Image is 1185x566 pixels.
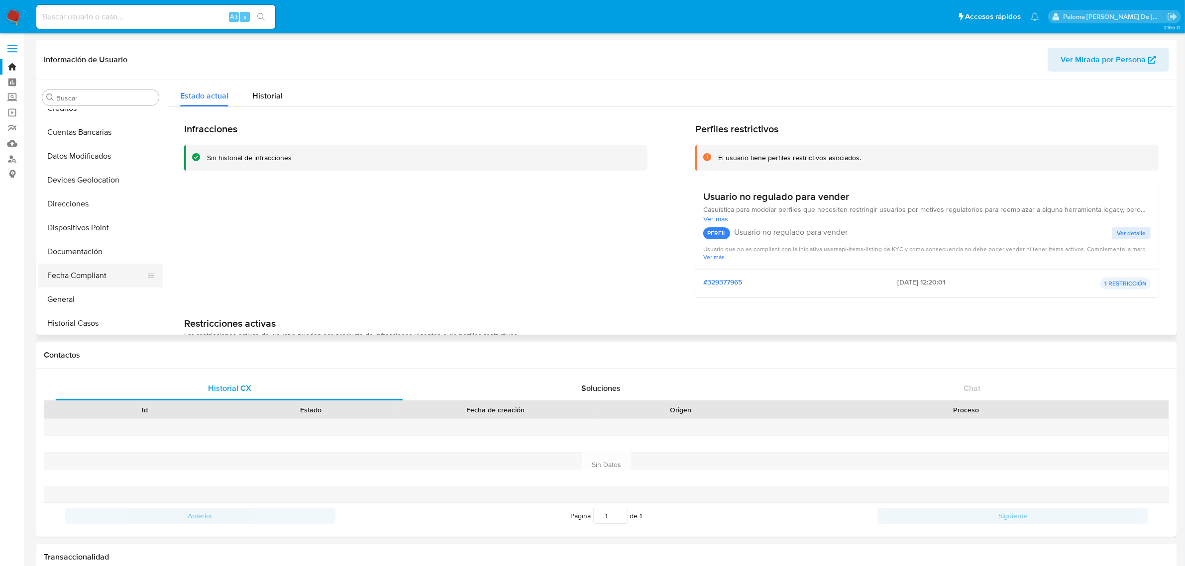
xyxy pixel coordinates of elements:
[1064,12,1164,21] p: paloma.falcondesoto@mercadolibre.cl
[243,12,246,21] span: s
[1061,48,1146,72] span: Ver Mirada por Persona
[38,311,163,335] button: Historial Casos
[44,55,127,65] h1: Información de Usuario
[38,120,163,144] button: Cuentas Bancarias
[38,287,163,311] button: General
[581,382,621,394] span: Soluciones
[640,511,643,521] span: 1
[877,508,1148,524] button: Siguiente
[1167,11,1178,22] a: Salir
[401,405,591,415] div: Fecha de creación
[38,264,155,287] button: Fecha Compliant
[1031,12,1039,21] a: Notificaciones
[234,405,386,415] div: Estado
[1048,48,1169,72] button: Ver Mirada por Persona
[46,94,54,101] button: Buscar
[251,10,271,24] button: search-icon
[38,144,163,168] button: Datos Modificados
[36,10,275,23] input: Buscar usuario o caso...
[38,192,163,216] button: Direcciones
[65,508,335,524] button: Anterior
[56,94,155,102] input: Buscar
[965,11,1021,22] span: Accesos rápidos
[44,350,1169,360] h1: Contactos
[605,405,756,415] div: Origen
[38,168,163,192] button: Devices Geolocation
[964,382,980,394] span: Chat
[38,240,163,264] button: Documentación
[38,216,163,240] button: Dispositivos Point
[230,12,238,21] span: Alt
[770,405,1162,415] div: Proceso
[44,552,1169,562] h1: Transaccionalidad
[571,508,643,524] span: Página de
[208,382,251,394] span: Historial CX
[69,405,220,415] div: Id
